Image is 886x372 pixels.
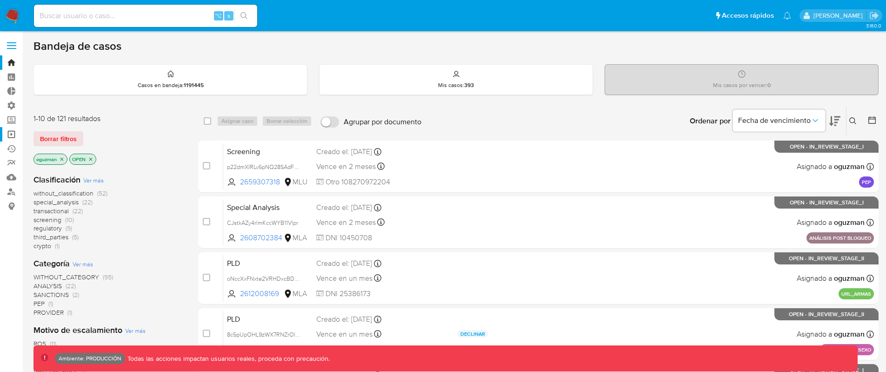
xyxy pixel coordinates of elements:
[125,354,330,363] p: Todas las acciones impactan usuarios reales, proceda con precaución.
[227,11,230,20] span: s
[783,12,791,20] a: Notificaciones
[813,11,866,20] p: omar.guzman@mercadolibre.com.co
[234,9,253,22] button: search-icon
[59,357,121,360] p: Ambiente: PRODUCCIÓN
[215,11,222,20] span: ⌥
[34,10,257,22] input: Buscar usuario o caso...
[722,11,774,20] span: Accesos rápidos
[869,11,879,20] a: Salir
